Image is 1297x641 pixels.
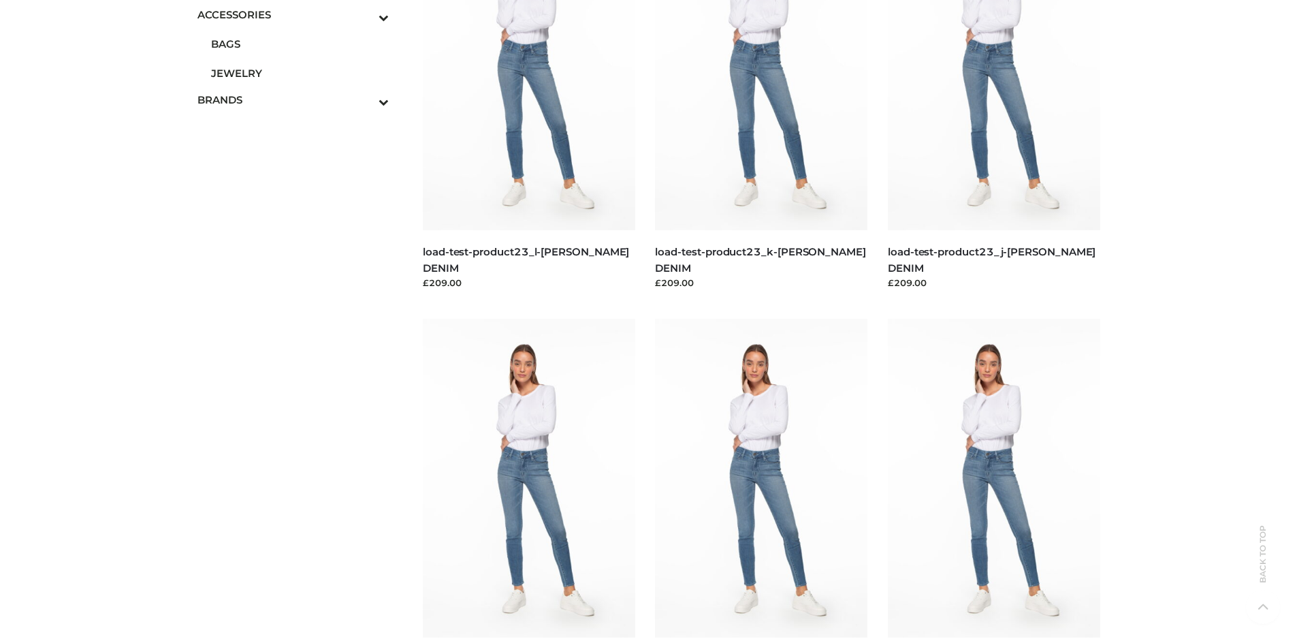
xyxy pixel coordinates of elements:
a: BRANDSToggle Submenu [197,85,389,114]
a: BAGS [211,29,389,59]
span: JEWELRY [211,65,389,81]
a: load-test-product23_l-[PERSON_NAME] DENIM [423,245,629,274]
div: £209.00 [423,276,635,290]
div: £209.00 [888,276,1100,290]
span: BAGS [211,36,389,52]
span: Back to top [1246,549,1280,583]
button: Toggle Submenu [341,85,389,114]
span: BRANDS [197,92,389,108]
a: load-test-product23_j-[PERSON_NAME] DENIM [888,245,1095,274]
div: £209.00 [655,276,867,290]
span: ACCESSORIES [197,7,389,22]
a: JEWELRY [211,59,389,88]
a: load-test-product23_k-[PERSON_NAME] DENIM [655,245,865,274]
